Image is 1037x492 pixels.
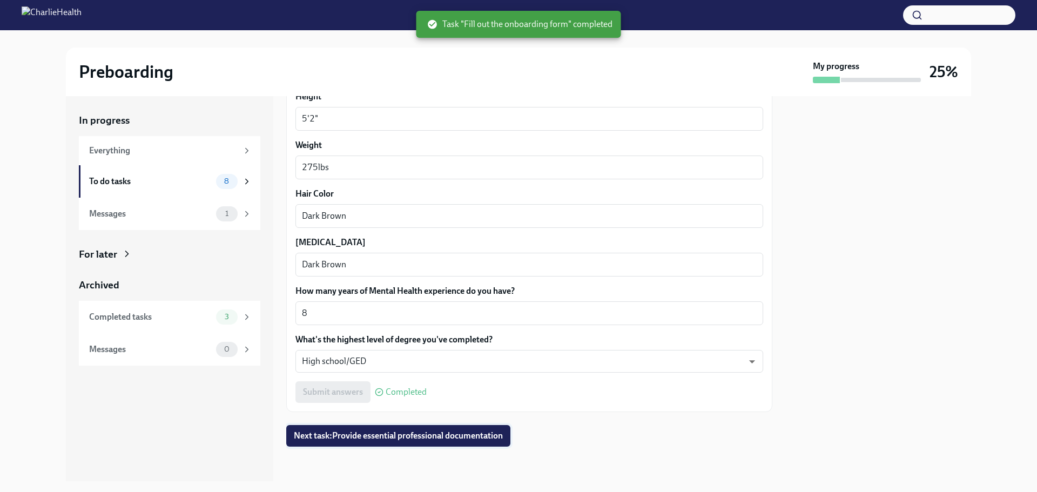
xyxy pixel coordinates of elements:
label: Weight [295,139,763,151]
span: 0 [218,345,236,353]
a: Messages1 [79,198,260,230]
div: Messages [89,343,212,355]
h2: Preboarding [79,61,173,83]
img: CharlieHealth [22,6,82,24]
div: To do tasks [89,176,212,187]
a: Archived [79,278,260,292]
h3: 25% [930,62,958,82]
span: 1 [219,210,235,218]
a: To do tasks8 [79,165,260,198]
label: [MEDICAL_DATA] [295,237,763,248]
textarea: 5'2" [302,112,757,125]
a: Completed tasks3 [79,301,260,333]
a: In progress [79,113,260,127]
a: For later [79,247,260,261]
span: 3 [218,313,235,321]
div: Messages [89,208,212,220]
div: For later [79,247,117,261]
a: Messages0 [79,333,260,366]
strong: My progress [813,60,859,72]
div: Completed tasks [89,311,212,323]
button: Next task:Provide essential professional documentation [286,425,510,447]
span: Task "Fill out the onboarding form" completed [427,18,612,30]
label: What's the highest level of degree you've completed? [295,334,763,346]
textarea: Dark Brown [302,210,757,223]
label: How many years of Mental Health experience do you have? [295,285,763,297]
a: Everything [79,136,260,165]
span: Next task : Provide essential professional documentation [294,430,503,441]
label: Hair Color [295,188,763,200]
textarea: 8 [302,307,757,320]
textarea: Dark Brown [302,258,757,271]
div: High school/GED [295,350,763,373]
div: Everything [89,145,238,157]
textarea: 275lbs [302,161,757,174]
label: Height [295,91,763,103]
span: Completed [386,388,427,396]
span: 8 [218,177,235,185]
